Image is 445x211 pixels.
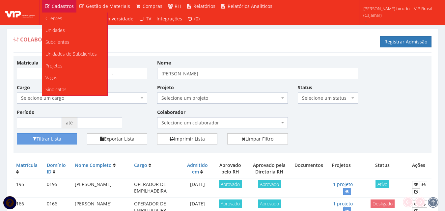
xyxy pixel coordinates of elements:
a: Limpar Filtro [227,133,288,145]
a: Integrações [154,13,185,25]
th: Documentos [291,159,327,178]
span: Selecione um cargo [21,95,139,101]
td: 195 [14,178,44,198]
input: ___.___.___-__ [87,68,147,79]
span: RH [175,3,181,9]
label: Período [17,109,35,116]
span: Desligado [371,199,395,208]
td: [DATE] [182,178,213,198]
span: Cadastros [52,3,74,9]
a: Unidades [42,24,107,36]
a: Universidade [95,13,136,25]
th: Aprovado pela Diretoria RH [248,159,291,178]
span: Colaboradores [20,36,67,43]
th: Projetos [327,159,355,178]
span: até [62,117,77,128]
span: Aprovado [258,199,281,208]
span: Sindicatos [45,86,67,92]
a: Projetos [42,60,107,72]
span: Selecione um colaborador [161,119,279,126]
a: 1 projeto [333,181,353,187]
span: Vagas [45,74,57,81]
a: Cargo [134,162,147,168]
a: Registrar Admissão [380,36,431,47]
td: 0195 [44,178,72,198]
a: Clientes [42,13,107,24]
th: Aprovado pelo RH [213,159,248,178]
span: Selecione um projeto [157,92,288,104]
span: Selecione um cargo [17,92,147,104]
span: Aprovado [219,199,242,208]
span: Unidades [45,27,65,33]
label: Colaborador [157,109,185,116]
th: Status [355,159,409,178]
label: Status [298,84,312,91]
span: Integrações [156,15,182,22]
span: Unidades de Subclientes [45,51,97,57]
span: Gestão de Materiais [86,3,130,9]
label: Nome [157,60,171,66]
span: Aprovado [219,180,242,188]
span: TV [146,15,151,22]
td: [PERSON_NAME] [72,178,131,198]
span: Selecione um projeto [161,95,279,101]
span: Compras [143,3,162,9]
span: [PERSON_NAME].bicudo | VIP Brasil (Cajamar) [363,5,436,18]
span: (0) [194,15,200,22]
span: Projetos [45,63,63,69]
span: Selecione um colaborador [157,117,288,128]
span: Clientes [45,15,62,21]
a: TV [136,13,154,25]
span: Selecione um status [302,95,350,101]
a: Domínio ID [47,162,66,175]
span: Relatórios Analíticos [228,3,272,9]
a: Vagas [42,72,107,84]
a: Imprimir Lista [157,133,217,145]
a: 1 projeto [333,200,353,207]
span: Universidade [104,15,133,22]
a: Admitido em [187,162,208,175]
a: Matrícula [16,162,38,168]
td: OPERADOR DE EMPILHADEIRA [131,178,182,198]
label: Cargo [17,84,30,91]
span: Aprovado [258,180,281,188]
span: Ativo [375,180,389,188]
span: Relatórios [193,3,215,9]
span: Selecione um status [298,92,358,104]
span: Subclientes [45,39,70,45]
button: Exportar Lista [87,133,147,145]
a: Unidades de Subclientes [42,48,107,60]
img: logo [5,8,35,17]
a: Nome Completo [75,162,112,168]
a: Subclientes [42,36,107,48]
label: Matrícula [17,60,38,66]
a: (0) [185,13,203,25]
label: Projeto [157,84,174,91]
th: Ações [409,159,431,178]
button: Filtrar Lista [17,133,77,145]
a: Sindicatos [42,84,107,95]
